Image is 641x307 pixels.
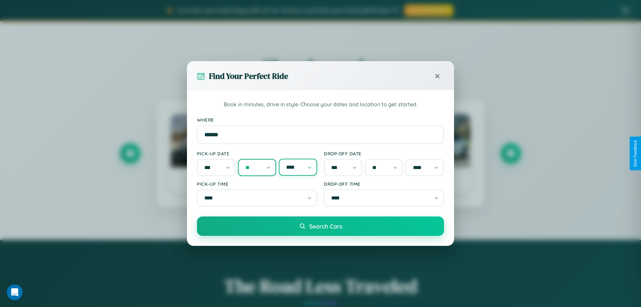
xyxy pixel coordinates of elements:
h3: Find Your Perfect Ride [209,70,288,82]
button: Search Cars [197,216,444,236]
label: Pick-up Time [197,181,317,187]
label: Drop-off Time [324,181,444,187]
p: Book in minutes, drive in style. Choose your dates and location to get started. [197,100,444,109]
span: Search Cars [309,222,342,230]
label: Pick-up Date [197,151,317,156]
label: Drop-off Date [324,151,444,156]
label: Where [197,117,444,123]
